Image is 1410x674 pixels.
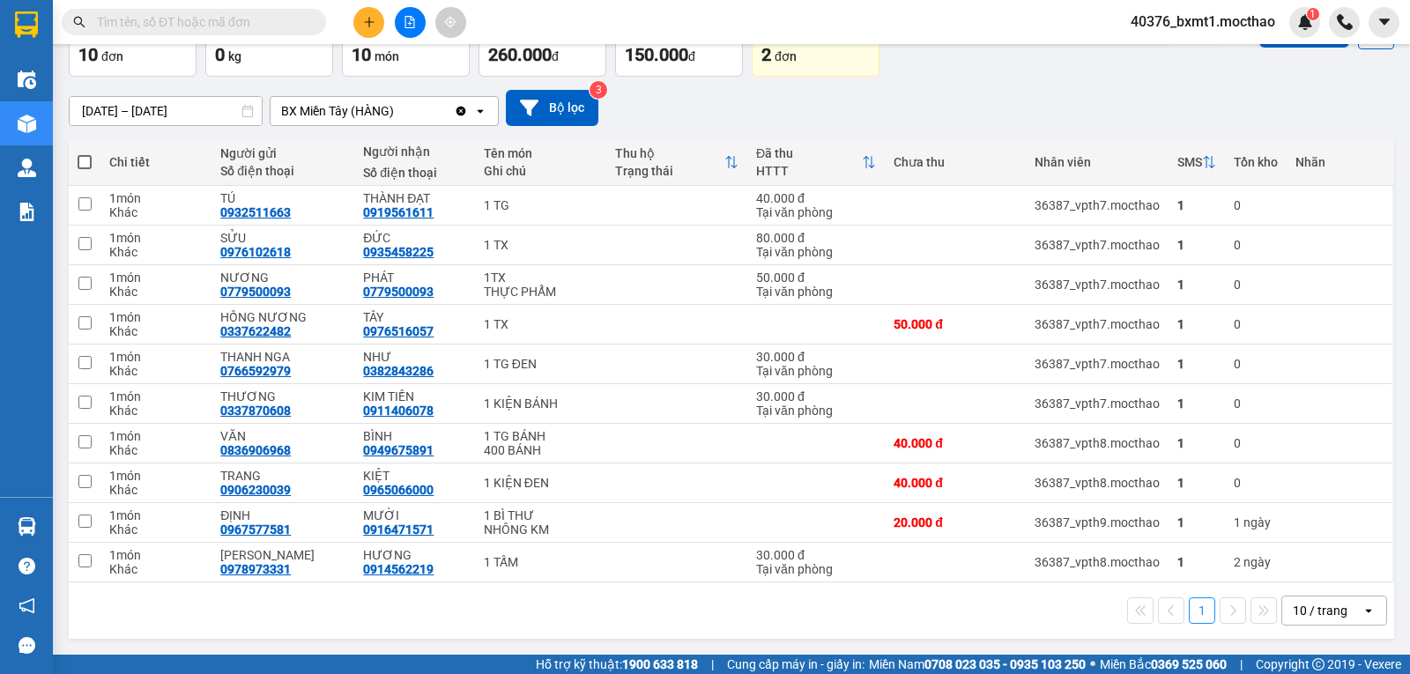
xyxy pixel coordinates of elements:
[1240,655,1243,674] span: |
[536,655,698,674] span: Hỗ trợ kỹ thuật:
[363,144,466,159] div: Người nhận
[363,310,466,324] div: TÂY
[395,7,426,38] button: file-add
[220,245,291,259] div: 0976102618
[1369,7,1399,38] button: caret-down
[73,16,85,28] span: search
[756,270,876,285] div: 50.000 đ
[1310,8,1316,20] span: 1
[205,13,333,77] button: Khối lượng0kg
[220,429,345,443] div: VĂN
[363,508,466,522] div: MƯỜI
[109,270,203,285] div: 1 món
[363,231,466,245] div: ĐỨC
[484,146,597,160] div: Tên món
[688,49,695,63] span: đ
[220,164,345,178] div: Số điện thoại
[1090,661,1095,668] span: ⚪️
[727,655,865,674] span: Cung cấp máy in - giấy in:
[18,70,36,89] img: warehouse-icon
[756,245,876,259] div: Tại văn phòng
[19,597,35,614] span: notification
[484,238,597,252] div: 1 TX
[363,270,466,285] div: PHÁT
[484,285,597,299] div: THỰC PHẨM
[488,44,552,65] span: 260.000
[484,443,597,457] div: 400 BÁNH
[1234,476,1278,490] div: 0
[1234,515,1278,530] div: 1
[215,44,225,65] span: 0
[454,104,468,118] svg: Clear value
[363,469,466,483] div: KIỆT
[1035,155,1160,169] div: Nhân viên
[1362,604,1376,618] svg: open
[220,231,345,245] div: SỬU
[747,139,885,186] th: Toggle SortBy
[109,548,203,562] div: 1 món
[1234,396,1278,411] div: 0
[894,155,1017,169] div: Chưa thu
[220,404,291,418] div: 0337870608
[484,476,597,490] div: 1 KIỆN ĐEN
[375,49,399,63] span: món
[404,16,416,28] span: file-add
[15,11,38,38] img: logo-vxr
[363,16,375,28] span: plus
[761,44,771,65] span: 2
[484,270,597,285] div: 1TX
[484,164,597,178] div: Ghi chú
[484,429,597,443] div: 1 TG BÁNH
[1035,357,1160,371] div: 36387_vpth7.mocthao
[894,515,1017,530] div: 20.000 đ
[1234,198,1278,212] div: 0
[435,7,466,38] button: aim
[1243,515,1271,530] span: ngày
[1177,278,1216,292] div: 1
[363,404,434,418] div: 0911406078
[1117,11,1289,33] span: 40376_bxmt1.mocthao
[484,522,597,537] div: NHÔNG KM
[109,522,203,537] div: Khác
[894,436,1017,450] div: 40.000 đ
[484,396,597,411] div: 1 KIỆN BÁNH
[220,324,291,338] div: 0337622482
[1312,658,1325,670] span: copyright
[97,12,305,32] input: Tìm tên, số ĐT hoặc mã đơn
[711,655,714,674] span: |
[1189,597,1215,624] button: 1
[1177,357,1216,371] div: 1
[342,13,470,77] button: Số lượng10món
[756,548,876,562] div: 30.000 đ
[615,146,724,160] div: Thu hộ
[109,429,203,443] div: 1 món
[552,49,559,63] span: đ
[756,350,876,364] div: 30.000 đ
[220,270,345,285] div: NƯƠNG
[1151,657,1227,671] strong: 0369 525 060
[18,517,36,536] img: warehouse-icon
[281,102,394,120] div: BX Miền Tây (HÀNG)
[590,81,607,99] sup: 3
[109,191,203,205] div: 1 món
[775,49,797,63] span: đơn
[756,146,862,160] div: Đã thu
[109,350,203,364] div: 1 món
[109,364,203,378] div: Khác
[625,44,688,65] span: 150.000
[756,404,876,418] div: Tại văn phòng
[220,522,291,537] div: 0967577581
[756,562,876,576] div: Tại văn phòng
[1177,476,1216,490] div: 1
[363,205,434,219] div: 0919561611
[1234,357,1278,371] div: 0
[220,483,291,497] div: 0906230039
[894,476,1017,490] div: 40.000 đ
[363,562,434,576] div: 0914562219
[220,191,345,205] div: TÚ
[220,389,345,404] div: THƯƠNG
[396,102,397,120] input: Selected BX Miền Tây (HÀNG).
[363,443,434,457] div: 0949675891
[220,146,345,160] div: Người gửi
[69,13,197,77] button: Đơn hàng10đơn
